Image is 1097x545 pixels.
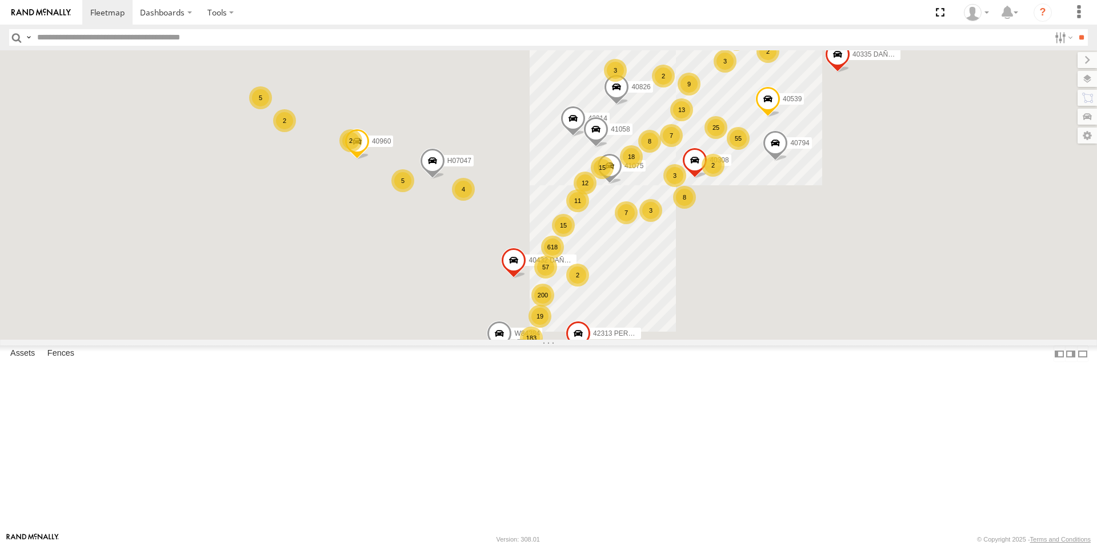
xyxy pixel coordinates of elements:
[639,199,662,222] div: 3
[611,125,630,133] span: 41058
[1054,345,1065,362] label: Dock Summary Table to the Left
[1050,29,1075,46] label: Search Filter Options
[727,127,750,150] div: 55
[534,256,557,279] div: 57
[756,40,779,63] div: 2
[514,330,540,338] span: W84384
[783,95,802,103] span: 40539
[447,157,471,165] span: H07047
[574,172,596,194] div: 12
[678,73,700,96] div: 9
[339,129,362,152] div: 2
[5,346,41,362] label: Assets
[42,346,80,362] label: Fences
[591,156,614,179] div: 15
[604,59,627,82] div: 3
[790,139,809,147] span: 40794
[566,264,589,287] div: 2
[663,164,686,187] div: 3
[1034,3,1052,22] i: ?
[714,50,736,73] div: 3
[631,83,650,91] span: 40826
[710,156,728,164] span: 40308
[566,189,589,212] div: 11
[638,130,661,153] div: 8
[1065,345,1076,362] label: Dock Summary Table to the Right
[660,124,683,147] div: 7
[652,65,675,87] div: 2
[673,186,696,209] div: 8
[588,114,607,122] span: 42314
[497,536,540,543] div: Version: 308.01
[620,145,643,168] div: 18
[529,305,551,328] div: 19
[541,236,564,258] div: 618
[593,329,645,337] span: 42313 PERDIDO
[1078,128,1097,144] label: Map Settings
[249,86,272,109] div: 5
[702,154,724,177] div: 2
[391,169,414,192] div: 5
[552,214,575,237] div: 15
[977,536,1091,543] div: © Copyright 2025 -
[852,50,903,58] span: 40335 DAÑADO
[960,4,993,21] div: Miguel Cantu
[529,256,579,264] span: 40432 DAÑADO
[1030,536,1091,543] a: Terms and Conditions
[273,109,296,132] div: 2
[452,178,475,201] div: 4
[615,201,638,224] div: 7
[6,534,59,545] a: Visit our Website
[531,284,554,307] div: 200
[670,98,693,121] div: 13
[372,137,391,145] span: 40960
[24,29,33,46] label: Search Query
[1077,345,1088,362] label: Hide Summary Table
[704,116,727,139] div: 25
[520,327,543,349] div: 183
[11,9,71,17] img: rand-logo.svg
